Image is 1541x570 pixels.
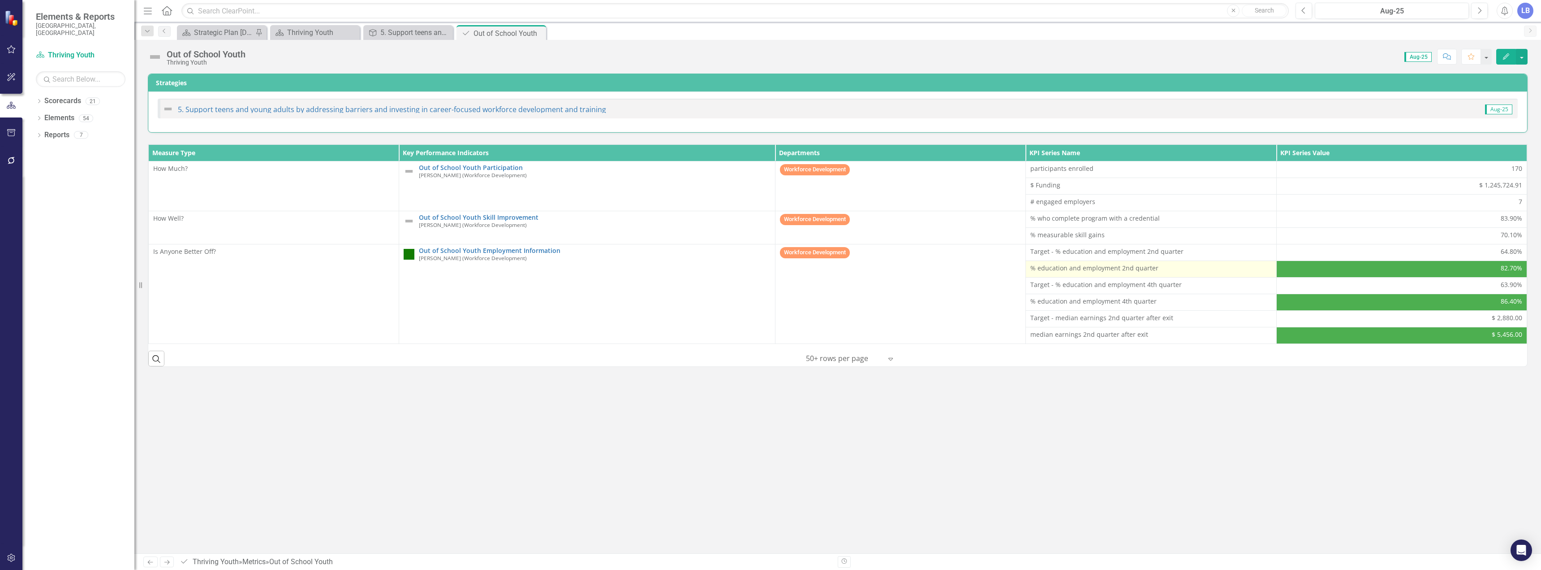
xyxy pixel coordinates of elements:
span: Workforce Development [780,164,850,175]
td: Double-Click to Edit [1026,228,1276,244]
span: How Much? [153,164,188,173]
td: Double-Click to Edit [1276,195,1527,211]
td: Double-Click to Edit [775,161,1025,211]
button: Aug-25 [1315,3,1469,19]
span: $ 1,245,724.91 [1479,181,1522,190]
span: Workforce Development [780,214,850,225]
span: # engaged employers [1030,197,1271,206]
a: Out of School Youth Employment Information [419,247,770,254]
a: Out of School Youth Participation [419,164,770,171]
div: Aug-25 [1318,6,1466,17]
div: Out of School Youth [269,557,333,566]
a: Scorecards [44,96,81,106]
span: median earnings 2nd quarter after exit [1030,330,1271,339]
span: Aug-25 [1404,52,1432,62]
input: Search Below... [36,71,125,87]
div: Strategic Plan [DATE]-[DATE] [194,27,253,38]
small: [PERSON_NAME] (Workforce Development) [419,172,527,178]
td: Double-Click to Edit [149,244,399,344]
a: Thriving Youth [272,27,357,38]
small: [PERSON_NAME] (Workforce Development) [419,222,527,228]
span: 170 [1511,164,1522,173]
td: Double-Click to Edit [1276,228,1527,244]
td: Double-Click to Edit Right Click for Context Menu [399,244,775,344]
img: Not Defined [404,166,414,177]
td: Double-Click to Edit [1026,261,1276,278]
td: Double-Click to Edit [775,211,1025,244]
small: [GEOGRAPHIC_DATA], [GEOGRAPHIC_DATA] [36,22,125,37]
a: Reports [44,130,69,140]
span: Elements & Reports [36,11,125,22]
td: Double-Click to Edit [1026,327,1276,344]
td: Double-Click to Edit [1276,244,1527,261]
span: % education and employment 2nd quarter [1030,264,1271,273]
span: Is Anyone Better Off? [153,247,216,256]
td: Double-Click to Edit [1276,178,1527,195]
a: Metrics [242,557,266,566]
div: 21 [86,97,100,105]
input: Search ClearPoint... [181,3,1289,19]
span: How Well? [153,214,184,222]
div: Thriving Youth [287,27,357,38]
div: Thriving Youth [167,59,245,66]
span: participants enrolled [1030,164,1271,173]
span: $ 2,880.00 [1492,313,1522,322]
td: Double-Click to Edit [1026,161,1276,178]
td: Double-Click to Edit [1026,211,1276,228]
span: 86.40% [1501,297,1522,306]
div: 5. Support teens and young adults by addressing barriers and investing in career-focused workforc... [380,27,451,38]
img: Not Defined [404,216,414,226]
a: 5. Support teens and young adults by addressing barriers and investing in career-focused workforc... [178,104,606,114]
span: 83.90% [1501,214,1522,223]
small: [PERSON_NAME] (Workforce Development) [419,255,527,261]
span: % who complete program with a credential [1030,214,1271,223]
div: 7 [74,131,88,139]
button: Search [1242,4,1287,17]
td: Double-Click to Edit [1276,211,1527,228]
span: % education and employment 4th quarter [1030,297,1271,306]
h3: Strategies [156,79,1523,86]
span: 82.70% [1501,264,1522,273]
span: Target - median earnings 2nd quarter after exit [1030,313,1271,322]
span: Target - % education and employment 2nd quarter [1030,247,1271,256]
td: Double-Click to Edit [1276,161,1527,178]
td: Double-Click to Edit [1276,278,1527,294]
td: Double-Click to Edit [1276,311,1527,327]
a: Strategic Plan [DATE]-[DATE] [179,27,253,38]
td: Double-Click to Edit [149,161,399,211]
img: Not Defined [148,50,162,64]
td: Double-Click to Edit [149,211,399,244]
span: Search [1255,7,1274,14]
td: Double-Click to Edit [1026,244,1276,261]
div: » » [180,557,831,567]
button: LB [1517,3,1533,19]
span: 63.90% [1501,280,1522,289]
span: 70.10% [1501,231,1522,239]
a: 5. Support teens and young adults by addressing barriers and investing in career-focused workforc... [366,27,451,38]
td: Double-Click to Edit [1276,327,1527,344]
span: $ Funding [1030,181,1271,190]
span: Workforce Development [780,247,850,258]
a: Elements [44,113,74,123]
td: Double-Click to Edit [1026,178,1276,195]
span: 7 [1519,197,1522,206]
span: 64.80% [1501,247,1522,256]
td: Double-Click to Edit Right Click for Context Menu [399,161,775,211]
img: ClearPoint Strategy [4,10,20,26]
a: Thriving Youth [193,557,239,566]
img: Not Defined [163,104,173,114]
div: Out of School Youth [473,28,544,39]
a: Thriving Youth [36,50,125,61]
td: Double-Click to Edit [1026,311,1276,327]
div: 54 [79,114,93,122]
td: Double-Click to Edit [1026,278,1276,294]
img: On Target [404,249,414,260]
span: $ 5,456.00 [1492,330,1522,339]
div: Out of School Youth [167,49,245,59]
span: Aug-25 [1485,104,1512,114]
td: Double-Click to Edit [775,244,1025,344]
td: Double-Click to Edit [1026,195,1276,211]
td: Double-Click to Edit [1276,261,1527,278]
a: Out of School Youth Skill Improvement [419,214,770,221]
